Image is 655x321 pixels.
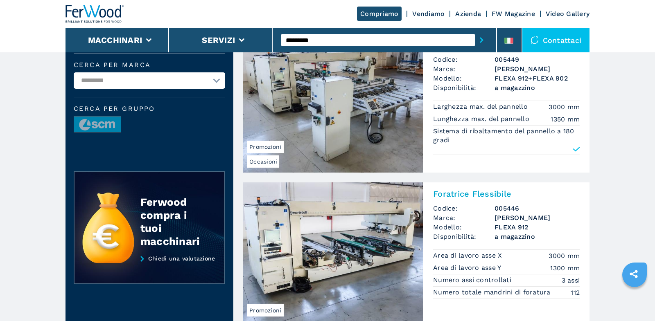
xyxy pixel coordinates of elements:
[357,7,402,21] a: Compriamo
[74,255,225,285] a: Chiedi una valutazione
[522,28,590,52] div: Contattaci
[247,155,279,168] span: Occasioni
[495,83,580,92] span: a magazzino
[495,74,580,83] h3: FLEXA 912+FLEXA 902
[531,36,539,44] img: Contattaci
[495,222,580,232] h3: FLEXA 912
[74,106,225,112] span: Cerca per Gruppo
[247,141,284,153] span: Promozioni
[74,117,121,133] img: image
[455,10,481,18] a: Azienda
[433,204,495,213] span: Codice:
[88,35,142,45] button: Macchinari
[433,83,495,92] span: Disponibilità:
[495,213,580,222] h3: [PERSON_NAME]
[433,213,495,222] span: Marca:
[433,102,530,111] p: Larghezza max. del pannello
[433,288,553,297] p: Numero totale mandrini di foratura
[74,62,225,68] label: Cerca per marca
[623,264,644,284] a: sharethis
[433,276,513,285] p: Numero assi controllati
[549,251,580,260] em: 3000 mm
[433,222,495,232] span: Modello:
[433,263,504,272] p: Area di lavoro asse Y
[433,55,495,64] span: Codice:
[475,31,488,49] button: submit-button
[433,251,504,260] p: Area di lavoro asse X
[247,304,284,317] span: Promozioni
[412,10,445,18] a: Vendiamo
[433,114,531,123] p: Lunghezza max. del pannello
[492,10,535,18] a: FW Magazine
[433,74,495,83] span: Modello:
[495,55,580,64] h3: 005449
[562,276,580,285] em: 3 assi
[550,263,580,273] em: 1300 mm
[433,127,580,145] p: Sistema di ribaltamento del pannello a 180 gradi
[546,10,589,18] a: Video Gallery
[433,64,495,74] span: Marca:
[571,288,580,297] em: 112
[433,189,580,199] h2: Foratrice Flessibile
[433,232,495,241] span: Disponibilità:
[140,195,208,248] div: Ferwood compra i tuoi macchinari
[243,34,423,173] img: Linea di Foratura MORBIDELLI FLEXA 912+FLEXA 902
[620,284,649,315] iframe: Chat
[202,35,235,45] button: Servizi
[65,5,124,23] img: Ferwood
[495,204,580,213] h3: 005446
[243,34,589,173] a: Linea di Foratura MORBIDELLI FLEXA 912+FLEXA 902OccasioniPromozioniLinea di ForaturaCodice:005449...
[549,102,580,112] em: 3000 mm
[495,232,580,241] span: a magazzino
[495,64,580,74] h3: [PERSON_NAME]
[551,114,580,124] em: 1350 mm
